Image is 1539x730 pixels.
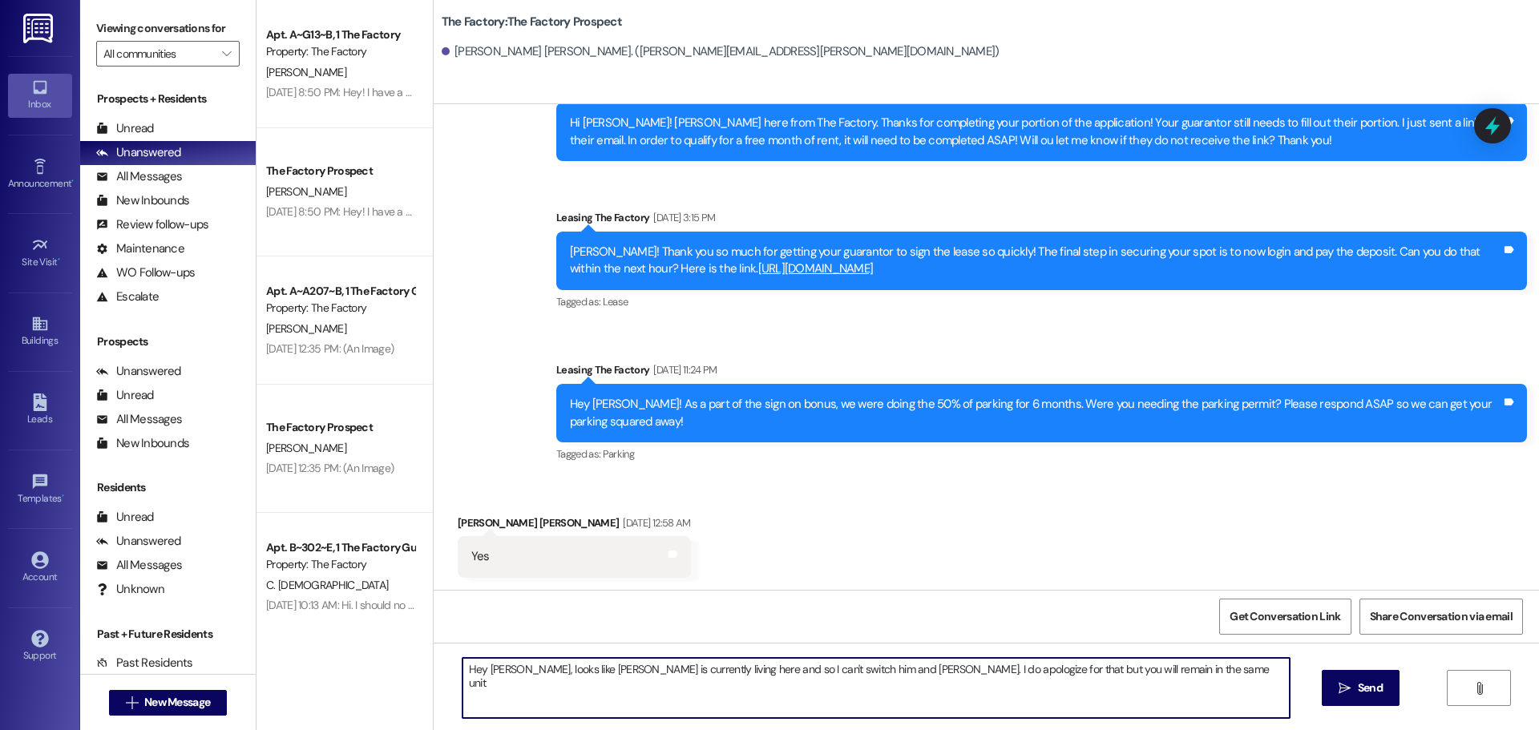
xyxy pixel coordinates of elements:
button: New Message [109,690,228,716]
button: Send [1322,670,1400,706]
textarea: Hey [PERSON_NAME], looks like [PERSON_NAME] is currently living here and so I can't switch him an... [463,658,1290,718]
i:  [126,696,138,709]
div: All Messages [96,168,182,185]
a: Templates • [8,468,72,511]
div: Apt. A~A207~B, 1 The Factory Guarantors [266,283,414,300]
div: Escalate [96,288,159,305]
div: Unread [96,120,154,137]
div: Hey [PERSON_NAME]! As a part of the sign on bonus, we were doing the 50% of parking for 6 months.... [570,396,1501,430]
div: Apt. B~302~E, 1 The Factory Guarantors [266,539,414,556]
span: [PERSON_NAME] [266,184,346,199]
div: New Inbounds [96,192,189,209]
div: All Messages [96,557,182,574]
span: • [62,490,64,502]
label: Viewing conversations for [96,16,240,41]
a: [URL][DOMAIN_NAME] [758,260,874,276]
div: The Factory Prospect [266,163,414,179]
b: The Factory: The Factory Prospect [442,14,622,30]
div: Residents [80,479,256,496]
div: Property: The Factory [266,300,414,317]
span: Lease [603,295,628,309]
div: Hi [PERSON_NAME]! [PERSON_NAME] here from The Factory. Thanks for completing your portion of the ... [570,115,1501,149]
i:  [222,47,231,60]
div: [PERSON_NAME] [PERSON_NAME] [458,514,691,537]
div: Property: The Factory [266,556,414,573]
div: [DATE] 11:24 PM [649,361,717,378]
div: Tagged as: [556,290,1527,313]
span: [PERSON_NAME] [266,65,346,79]
a: Inbox [8,74,72,117]
div: Unread [96,509,154,526]
div: [DATE] 8:50 PM: Hey! I have a question, according to the email sent out [DATE], move out inspecti... [266,204,1351,219]
div: [DATE] 8:50 PM: Hey! I have a question, according to the email sent out [DATE], move out inspecti... [266,85,1351,99]
input: All communities [103,41,214,67]
div: Prospects [80,333,256,350]
div: Prospects + Residents [80,91,256,107]
div: [DATE] 12:58 AM [619,514,690,531]
div: Review follow-ups [96,216,208,233]
div: The Factory Prospect [266,419,414,436]
span: Get Conversation Link [1230,608,1340,625]
i:  [1339,682,1351,695]
button: Share Conversation via email [1359,599,1523,635]
span: • [71,175,74,187]
div: Past Residents [96,655,193,672]
div: Past + Future Residents [80,626,256,643]
a: Support [8,625,72,668]
span: Parking [603,447,634,461]
a: Site Visit • [8,232,72,275]
a: Account [8,546,72,590]
a: Leads [8,389,72,432]
span: [PERSON_NAME] [266,441,346,455]
span: Share Conversation via email [1370,608,1513,625]
div: [DATE] 12:35 PM: (An Image) [266,341,394,356]
div: Maintenance [96,240,184,257]
span: New Message [144,694,210,711]
div: [DATE] 3:15 PM [649,209,715,226]
div: Apt. A~G13~B, 1 The Factory [266,26,414,43]
div: Unknown [96,581,164,598]
div: Unanswered [96,533,181,550]
div: Unanswered [96,363,181,380]
div: [DATE] 10:13 AM: Hi. I should no longer be a guarantor on [PERSON_NAME] contract [266,598,648,612]
span: [PERSON_NAME] [266,321,346,336]
i:  [1473,682,1485,695]
a: Buildings [8,310,72,353]
div: Yes [471,548,490,565]
span: C. [DEMOGRAPHIC_DATA] [266,578,388,592]
span: Send [1358,680,1383,696]
div: [PERSON_NAME] [PERSON_NAME]. ([PERSON_NAME][EMAIL_ADDRESS][PERSON_NAME][DOMAIN_NAME]) [442,43,1000,60]
div: [PERSON_NAME]! Thank you so much for getting your guarantor to sign the lease so quickly! The fin... [570,244,1501,278]
div: Property: The Factory [266,43,414,60]
div: Leasing The Factory [556,209,1527,232]
div: Unanswered [96,144,181,161]
img: ResiDesk Logo [23,14,56,43]
div: New Inbounds [96,435,189,452]
button: Get Conversation Link [1219,599,1351,635]
div: [DATE] 12:35 PM: (An Image) [266,461,394,475]
span: • [58,254,60,265]
div: WO Follow-ups [96,264,195,281]
div: Tagged as: [556,442,1527,466]
div: All Messages [96,411,182,428]
div: Leasing The Factory [556,361,1527,384]
div: Unread [96,387,154,404]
